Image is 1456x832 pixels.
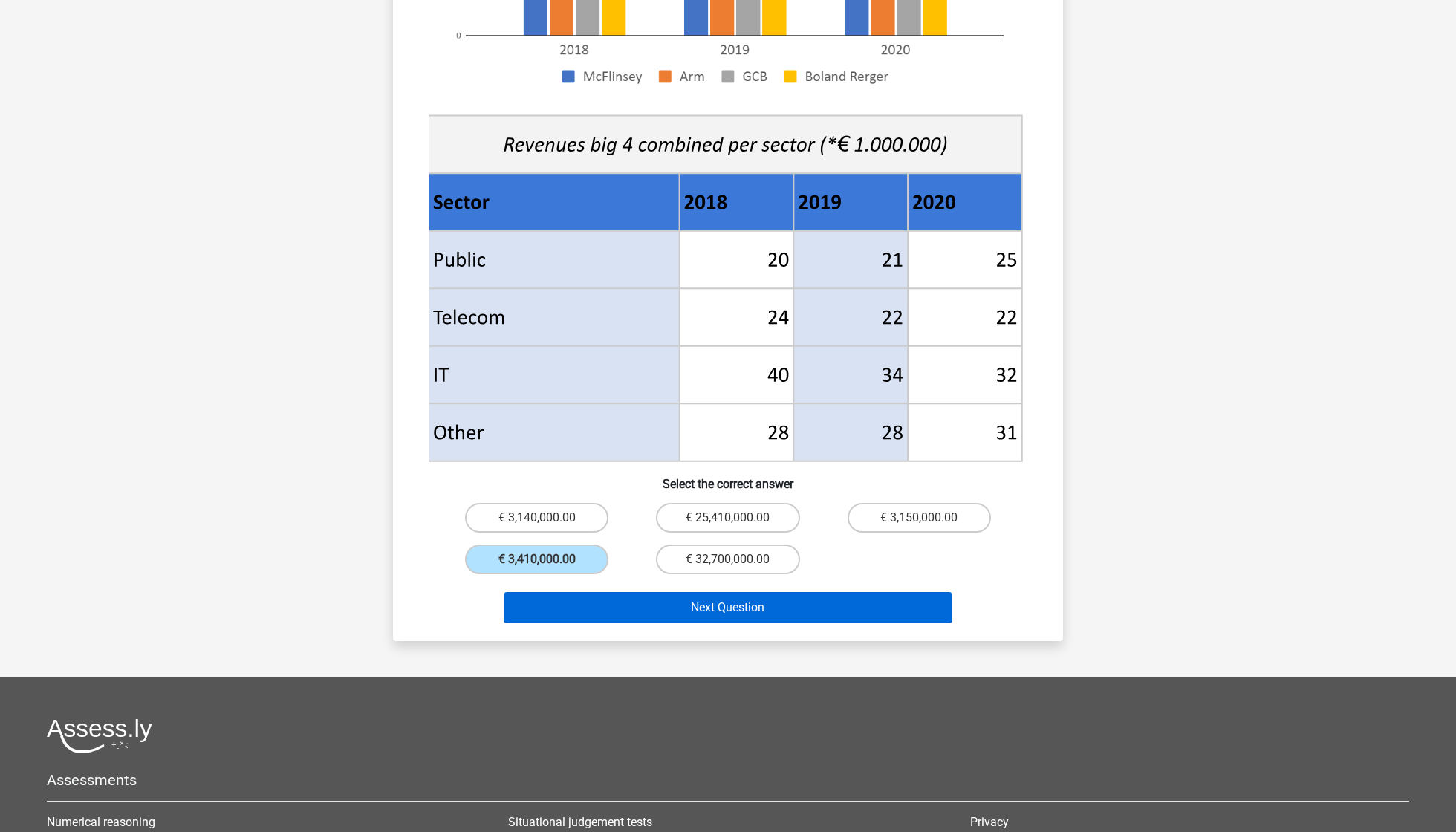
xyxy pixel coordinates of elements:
[508,815,652,829] a: Situational judgement tests
[465,545,608,574] label: € 3,410,000.00
[47,718,152,753] img: Assessly logo
[47,815,155,829] a: Numerical reasoning
[504,592,953,623] button: Next Question
[417,465,1039,491] h6: Select the correct answer
[970,815,1009,829] a: Privacy
[656,503,799,533] label: € 25,410,000.00
[848,503,991,533] label: € 3,150,000.00
[465,503,608,533] label: € 3,140,000.00
[656,545,799,574] label: € 32,700,000.00
[47,771,1409,789] h5: Assessments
